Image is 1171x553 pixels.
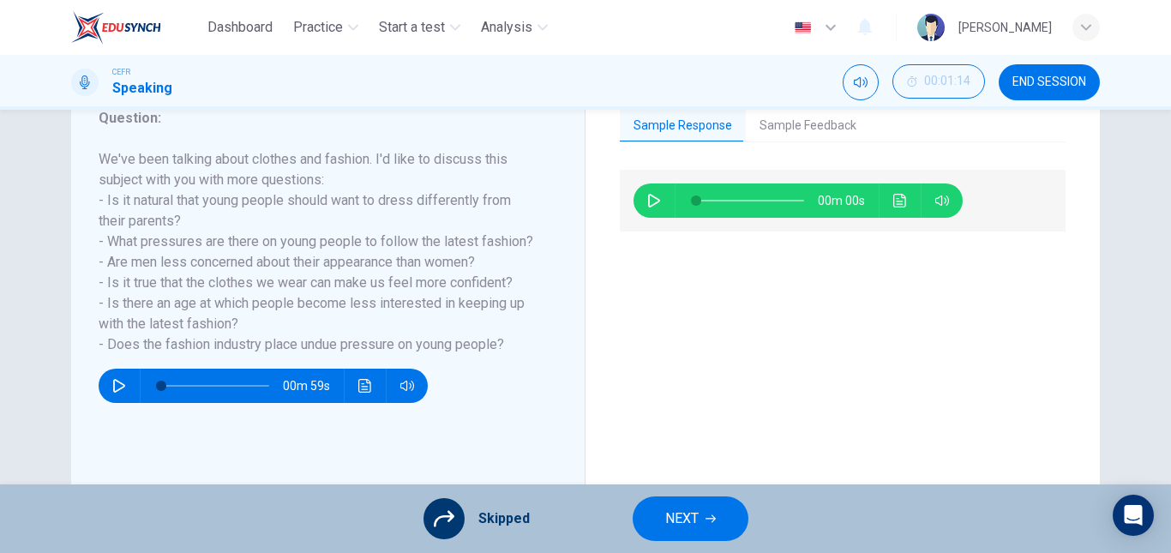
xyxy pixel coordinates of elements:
[99,108,537,129] h6: Question :
[892,64,985,100] div: Hide
[201,12,279,43] button: Dashboard
[481,17,532,38] span: Analysis
[958,17,1052,38] div: [PERSON_NAME]
[1012,75,1086,89] span: END SESSION
[746,108,870,144] button: Sample Feedback
[474,12,555,43] button: Analysis
[379,17,445,38] span: Start a test
[843,64,879,100] div: Mute
[112,78,172,99] h1: Speaking
[478,508,530,529] span: Skipped
[351,369,379,403] button: Click to see the audio transcription
[286,12,365,43] button: Practice
[207,17,273,38] span: Dashboard
[99,149,537,355] h6: We've been talking about clothes and fashion. I'd like to discuss this subject with you with more...
[924,75,970,88] span: 00:01:14
[818,183,879,218] span: 00m 00s
[792,21,814,34] img: en
[620,108,1066,144] div: basic tabs example
[886,183,914,218] button: Click to see the audio transcription
[112,66,130,78] span: CEFR
[999,64,1100,100] button: END SESSION
[633,496,748,541] button: NEXT
[917,14,945,41] img: Profile picture
[372,12,467,43] button: Start a test
[71,10,201,45] a: EduSynch logo
[1113,495,1154,536] div: Open Intercom Messenger
[283,369,344,403] span: 00m 59s
[71,10,161,45] img: EduSynch logo
[293,17,343,38] span: Practice
[892,64,985,99] button: 00:01:14
[665,507,699,531] span: NEXT
[620,108,746,144] button: Sample Response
